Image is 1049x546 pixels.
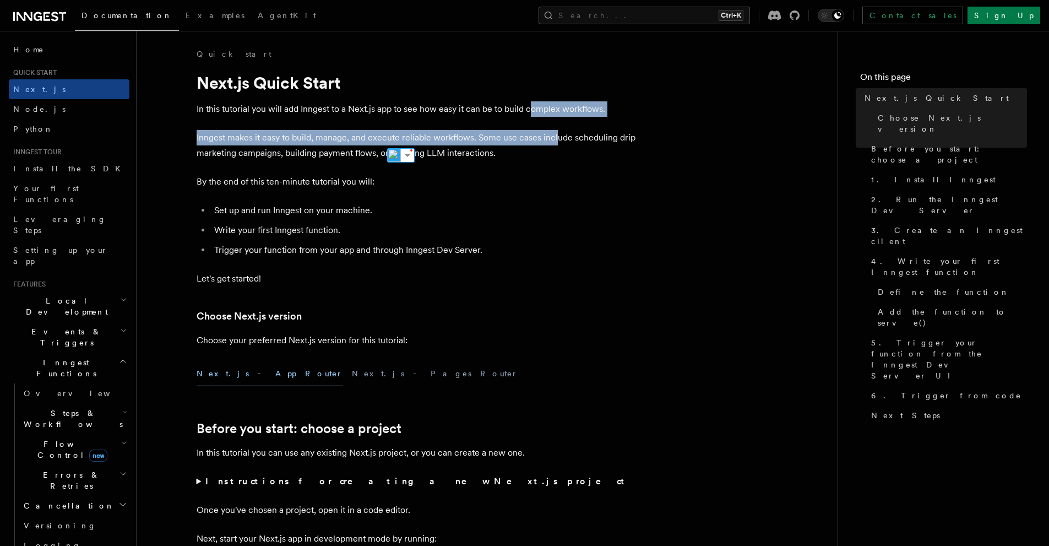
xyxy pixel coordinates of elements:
[211,242,637,258] li: Trigger your function from your app and through Inngest Dev Server.
[13,164,127,173] span: Install the SDK
[197,271,637,286] p: Let's get started!
[9,79,129,99] a: Next.js
[9,240,129,271] a: Setting up your app
[19,500,115,511] span: Cancellation
[13,105,66,113] span: Node.js
[9,353,129,383] button: Inngest Functions
[9,119,129,139] a: Python
[9,40,129,60] a: Home
[197,445,637,461] p: In this tutorial you can use any existing Next.js project, or you can create a new one.
[197,421,401,436] a: Before you start: choose a project
[867,333,1027,386] a: 5. Trigger your function from the Inngest Dev Server UI
[19,469,119,491] span: Errors & Retries
[197,174,637,190] p: By the end of this ten-minute tutorial you will:
[871,256,1027,278] span: 4. Write your first Inngest function
[9,159,129,179] a: Install the SDK
[81,11,172,20] span: Documentation
[865,93,1009,104] span: Next.js Quick Start
[19,516,129,536] a: Versioning
[9,148,62,156] span: Inngest tour
[9,99,129,119] a: Node.js
[968,7,1040,24] a: Sign Up
[871,410,940,421] span: Next Steps
[871,194,1027,216] span: 2. Run the Inngest Dev Server
[211,203,637,218] li: Set up and run Inngest on your machine.
[9,280,46,289] span: Features
[878,112,1027,134] span: Choose Next.js version
[867,251,1027,282] a: 4. Write your first Inngest function
[9,295,120,317] span: Local Development
[867,406,1027,425] a: Next Steps
[197,73,637,93] h1: Next.js Quick Start
[24,521,96,530] span: Versioning
[871,225,1027,247] span: 3. Create an Inngest client
[19,496,129,516] button: Cancellation
[75,3,179,31] a: Documentation
[9,291,129,322] button: Local Development
[13,125,53,133] span: Python
[211,223,637,238] li: Write your first Inngest function.
[19,383,129,403] a: Overview
[19,408,123,430] span: Steps & Workflows
[13,246,108,266] span: Setting up your app
[862,7,963,24] a: Contact sales
[19,439,121,461] span: Flow Control
[9,357,119,379] span: Inngest Functions
[13,184,79,204] span: Your first Functions
[197,333,637,348] p: Choose your preferred Next.js version for this tutorial:
[197,502,637,518] p: Once you've chosen a project, open it in a code editor.
[352,361,518,386] button: Next.js - Pages Router
[867,139,1027,170] a: Before you start: choose a project
[19,465,129,496] button: Errors & Retries
[860,88,1027,108] a: Next.js Quick Start
[24,389,137,398] span: Overview
[179,3,251,30] a: Examples
[867,170,1027,190] a: 1. Install Inngest
[258,11,316,20] span: AgentKit
[205,476,629,486] strong: Instructions for creating a new Next.js project
[871,174,996,185] span: 1. Install Inngest
[9,326,120,348] span: Events & Triggers
[873,108,1027,139] a: Choose Next.js version
[871,143,1027,165] span: Before you start: choose a project
[197,48,271,60] a: Quick start
[818,9,844,22] button: Toggle dark mode
[871,337,1027,381] span: 5. Trigger your function from the Inngest Dev Server UI
[13,215,106,235] span: Leveraging Steps
[9,322,129,353] button: Events & Triggers
[197,101,637,117] p: In this tutorial you will add Inngest to a Next.js app to see how easy it can be to build complex...
[19,434,129,465] button: Flow Controlnew
[873,302,1027,333] a: Add the function to serve()
[878,306,1027,328] span: Add the function to serve()
[873,282,1027,302] a: Define the function
[251,3,323,30] a: AgentKit
[867,220,1027,251] a: 3. Create an Inngest client
[9,179,129,209] a: Your first Functions
[871,390,1021,401] span: 6. Trigger from code
[719,10,743,21] kbd: Ctrl+K
[860,71,1027,88] h4: On this page
[878,286,1009,298] span: Define the function
[9,209,129,240] a: Leveraging Steps
[19,403,129,434] button: Steps & Workflows
[867,386,1027,406] a: 6. Trigger from code
[197,474,637,489] summary: Instructions for creating a new Next.js project
[197,361,343,386] button: Next.js - App Router
[867,190,1027,220] a: 2. Run the Inngest Dev Server
[13,85,66,94] span: Next.js
[13,44,44,55] span: Home
[89,450,107,462] span: new
[9,68,57,77] span: Quick start
[197,309,302,324] a: Choose Next.js version
[539,7,750,24] button: Search...Ctrl+K
[197,130,637,161] p: Inngest makes it easy to build, manage, and execute reliable workflows. Some use cases include sc...
[186,11,244,20] span: Examples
